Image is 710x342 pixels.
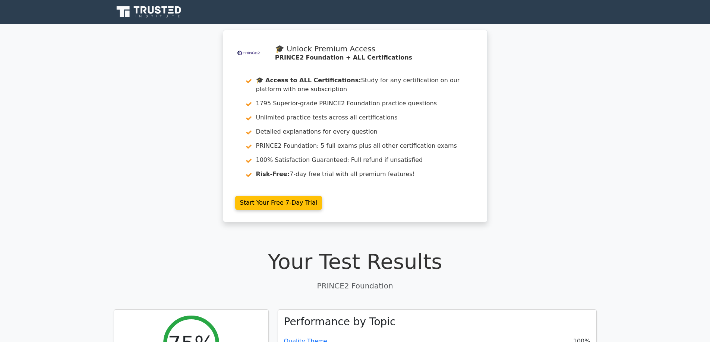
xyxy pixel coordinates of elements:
[114,280,597,291] p: PRINCE2 Foundation
[235,196,322,210] a: Start Your Free 7-Day Trial
[284,316,396,328] h3: Performance by Topic
[114,249,597,274] h1: Your Test Results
